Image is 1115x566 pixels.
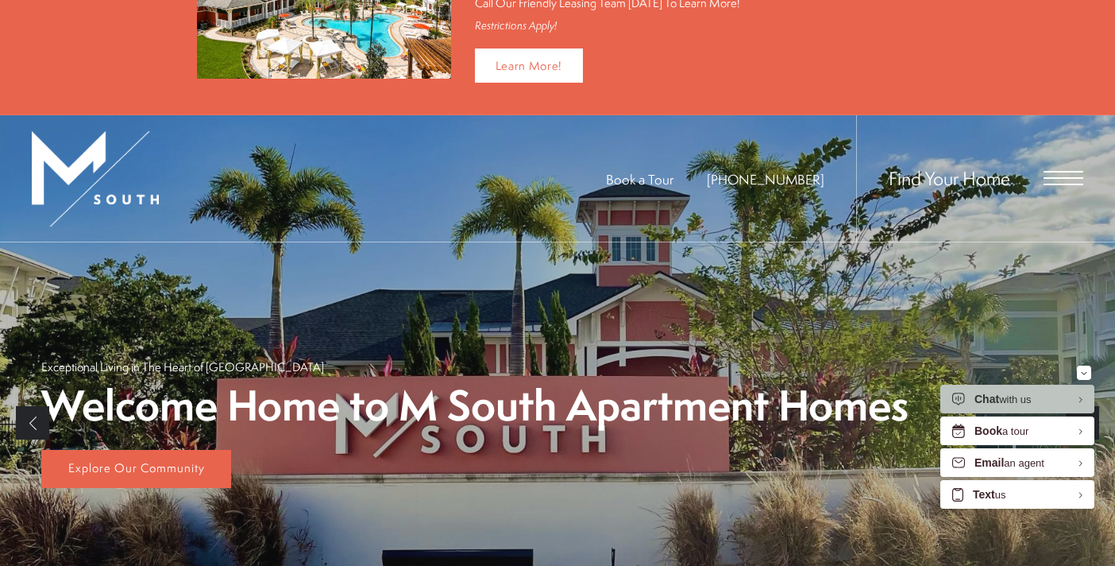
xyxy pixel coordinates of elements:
p: Welcome Home to M South Apartment Homes [41,383,909,428]
a: Find Your Home [889,165,1010,191]
button: Open Menu [1044,171,1083,185]
a: Learn More! [475,48,584,83]
a: Call Us at 813-570-8014 [707,170,824,188]
a: Explore Our Community [41,450,231,488]
a: Book a Tour [606,170,673,188]
p: Exceptional Living in The Heart of [GEOGRAPHIC_DATA] [41,359,324,375]
span: [PHONE_NUMBER] [707,170,824,188]
div: Restrictions Apply! [475,19,919,33]
span: Explore Our Community [68,459,205,476]
a: Previous [16,406,49,440]
img: MSouth [32,131,159,227]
